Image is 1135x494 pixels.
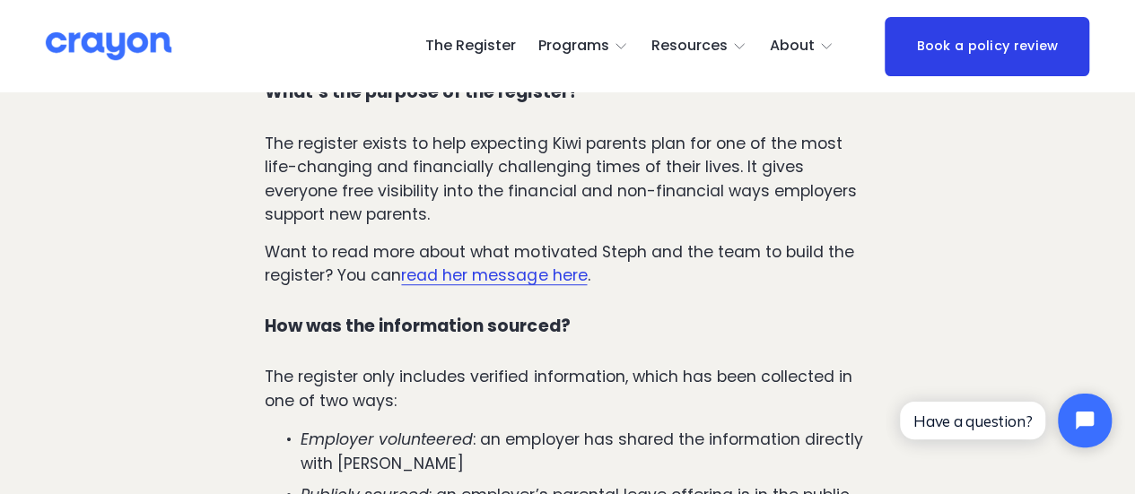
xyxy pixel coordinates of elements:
[885,378,1127,463] iframe: Tidio Chat
[265,365,869,412] p: The register only includes verified information, which has been collected in one of two ways:
[265,82,869,103] h4: What’s the purpose of the register?
[265,316,869,337] h4: How was the information sourced?
[651,32,747,61] a: folder dropdown
[770,32,834,61] a: folder dropdown
[46,30,171,62] img: Crayon
[265,240,869,288] p: Want to read more about what motivated Steph and the team to build the register? You can .
[538,32,629,61] a: folder dropdown
[651,33,728,59] span: Resources
[538,33,609,59] span: Programs
[301,428,869,475] p: : an employer has shared the information directly with [PERSON_NAME]
[301,429,473,450] em: Employer volunteered
[424,32,515,61] a: The Register
[770,33,815,59] span: About
[265,132,869,226] p: The register exists to help expecting Kiwi parents plan for one of the most life-changing and fin...
[401,264,587,286] a: read her message here
[885,17,1089,76] a: Book a policy review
